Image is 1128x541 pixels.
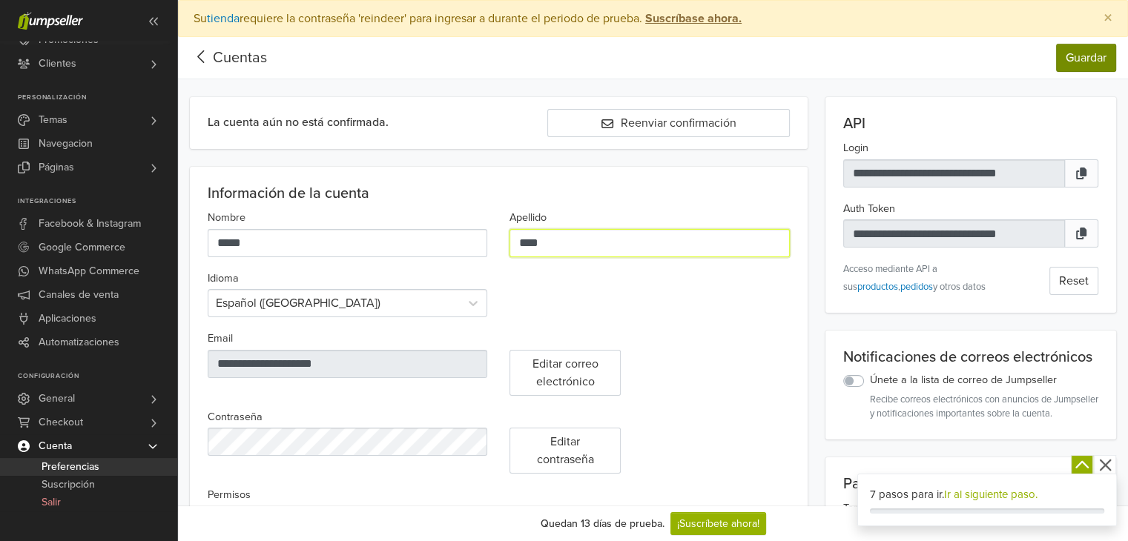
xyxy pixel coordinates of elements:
[208,270,239,287] label: Idioma
[547,109,790,137] button: Reenviar confirmación
[843,500,915,517] label: Tema del menú
[642,11,742,26] a: Suscríbase ahora.
[39,236,125,259] span: Google Commerce
[208,409,263,425] label: Contraseña
[944,488,1038,501] a: Ir al siguiente paso.
[1089,1,1127,36] button: Close
[843,201,895,217] label: Auth Token
[39,387,75,411] span: General
[208,487,251,503] label: Permisos
[39,283,119,307] span: Canales de venta
[42,494,61,511] span: Salir
[39,108,67,132] span: Temas
[208,185,790,202] div: Información de la cuenta
[900,281,933,293] a: pedidos
[18,93,177,102] p: Personalización
[843,140,868,156] label: Login
[870,372,1057,388] label: Únete a la lista de correo de Jumpseller
[541,516,664,531] div: Quedan 13 días de prueba.
[670,512,766,535] a: ¡Suscríbete ahora!
[509,350,621,396] button: Editar correo electrónico
[843,475,1098,493] div: Panel de administrador
[208,210,245,226] label: Nombre
[39,212,141,236] span: Facebook & Instagram
[42,476,95,494] span: Suscripción
[39,434,72,458] span: Cuenta
[870,486,1104,503] div: 7 pasos para ir.
[18,197,177,206] p: Integraciones
[509,428,621,474] button: Editar contraseña
[39,52,76,76] span: Clientes
[857,281,898,293] a: productos
[843,115,1098,133] div: API
[39,331,119,354] span: Automatizaciones
[18,372,177,381] p: Configuración
[42,458,99,476] span: Preferencias
[645,11,742,26] strong: Suscríbase ahora.
[1104,7,1112,29] span: ×
[207,11,240,26] a: tienda
[1056,44,1116,72] button: Guardar
[39,132,93,156] span: Navegacion
[509,210,547,226] label: Apellido
[213,49,267,67] a: Cuentas
[870,393,1098,421] small: Recibe correos electrónicos con anuncios de Jumpseller y notificaciones importantes sobre la cuenta.
[39,411,83,434] span: Checkout
[208,331,233,347] label: Email
[1049,267,1098,295] button: Reset
[39,156,74,179] span: Páginas
[208,116,547,130] h6: La cuenta aún no está confirmada.
[39,307,96,331] span: Aplicaciones
[39,259,139,283] span: WhatsApp Commerce
[843,348,1098,366] div: Notificaciones de correos electrónicos
[843,263,986,293] small: Acceso mediante API a sus , y otros datos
